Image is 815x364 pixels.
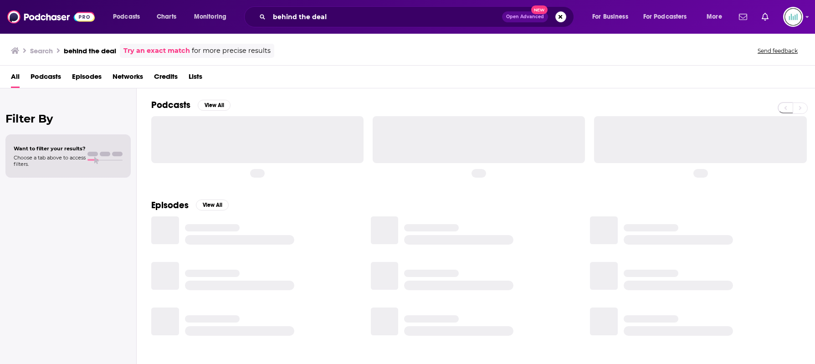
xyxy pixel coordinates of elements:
button: View All [196,200,229,210]
h2: Podcasts [151,99,190,111]
button: View All [198,100,231,111]
button: open menu [107,10,152,24]
img: Podchaser - Follow, Share and Rate Podcasts [7,8,95,26]
span: More [707,10,722,23]
img: User Profile [783,7,803,27]
a: Credits [154,69,178,88]
a: Episodes [72,69,102,88]
input: Search podcasts, credits, & more... [269,10,502,24]
a: Show notifications dropdown [735,9,751,25]
span: Monitoring [194,10,226,23]
a: Try an exact match [123,46,190,56]
span: for more precise results [192,46,271,56]
span: Open Advanced [506,15,544,19]
span: Want to filter your results? [14,145,86,152]
button: open menu [188,10,238,24]
span: Choose a tab above to access filters. [14,154,86,167]
span: For Business [592,10,628,23]
button: open menu [700,10,733,24]
span: Logged in as podglomerate [783,7,803,27]
h3: Search [30,46,53,55]
button: Open AdvancedNew [502,11,548,22]
a: PodcastsView All [151,99,231,111]
a: Podcasts [31,69,61,88]
a: Charts [151,10,182,24]
a: Lists [189,69,202,88]
span: For Podcasters [643,10,687,23]
a: All [11,69,20,88]
h2: Filter By [5,112,131,125]
button: open menu [586,10,640,24]
h3: behind the deal [64,46,116,55]
span: New [531,5,548,14]
a: EpisodesView All [151,200,229,211]
a: Show notifications dropdown [758,9,772,25]
button: Send feedback [755,47,800,55]
span: Charts [157,10,176,23]
button: Show profile menu [783,7,803,27]
h2: Episodes [151,200,189,211]
button: open menu [637,10,700,24]
span: Podcasts [113,10,140,23]
div: Search podcasts, credits, & more... [253,6,583,27]
a: Networks [113,69,143,88]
